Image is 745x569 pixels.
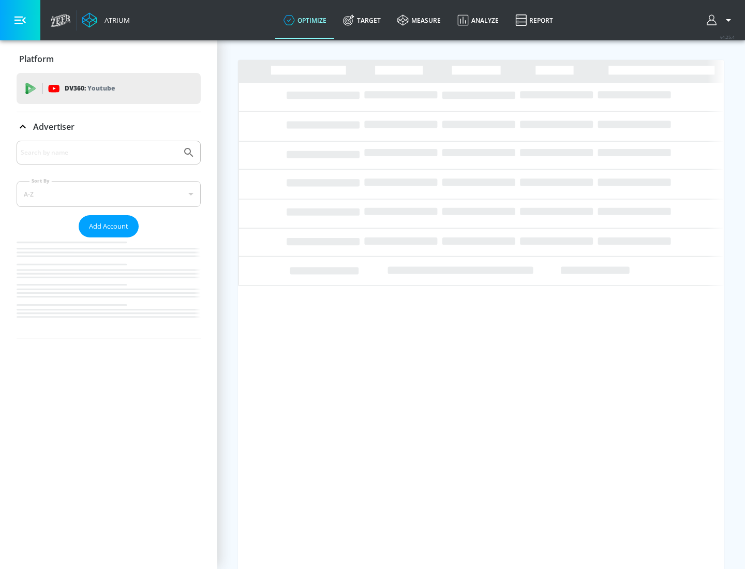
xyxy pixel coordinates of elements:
[275,2,335,39] a: optimize
[507,2,561,39] a: Report
[389,2,449,39] a: measure
[29,177,52,184] label: Sort By
[720,34,735,40] span: v 4.25.4
[100,16,130,25] div: Atrium
[33,121,74,132] p: Advertiser
[335,2,389,39] a: Target
[449,2,507,39] a: Analyze
[17,44,201,73] div: Platform
[79,215,139,237] button: Add Account
[65,83,115,94] p: DV360:
[17,141,201,338] div: Advertiser
[21,146,177,159] input: Search by name
[82,12,130,28] a: Atrium
[87,83,115,94] p: Youtube
[17,237,201,338] nav: list of Advertiser
[17,112,201,141] div: Advertiser
[17,181,201,207] div: A-Z
[89,220,128,232] span: Add Account
[17,73,201,104] div: DV360: Youtube
[19,53,54,65] p: Platform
